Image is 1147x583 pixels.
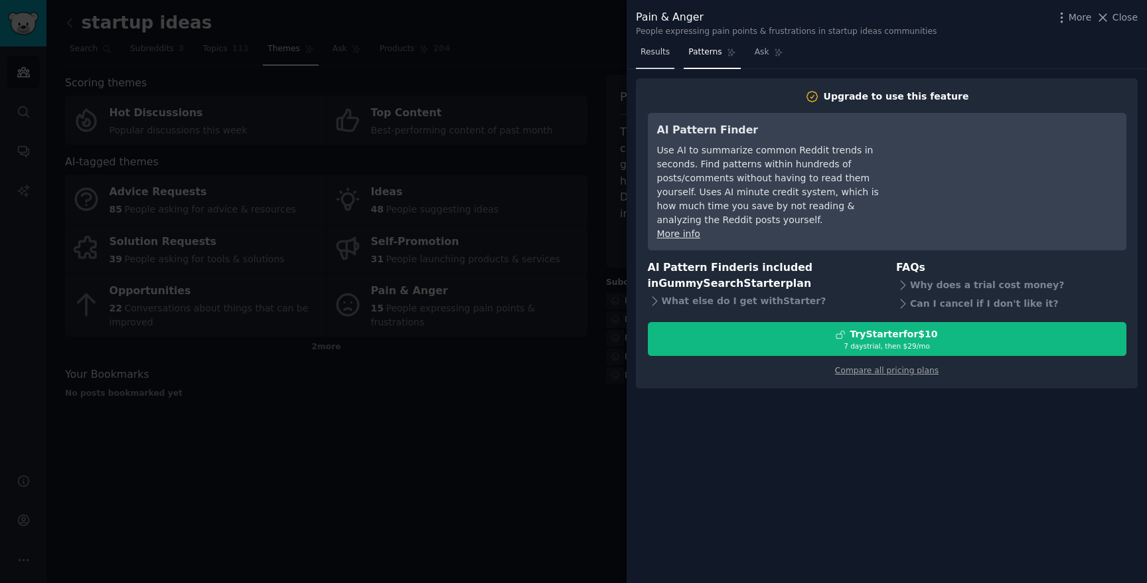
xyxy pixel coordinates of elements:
button: Close [1096,11,1138,25]
div: Upgrade to use this feature [824,90,969,104]
div: Try Starter for $10 [850,327,937,341]
button: More [1055,11,1092,25]
span: Patterns [688,46,722,58]
span: Results [641,46,670,58]
a: Results [636,42,674,69]
a: Patterns [684,42,740,69]
a: More info [657,228,700,239]
iframe: YouTube video player [918,122,1117,222]
div: 7 days trial, then $ 29 /mo [649,341,1126,351]
div: People expressing pain points & frustrations in startup ideas communities [636,26,937,38]
div: Can I cancel if I don't like it? [896,294,1126,313]
span: More [1069,11,1092,25]
span: GummySearch Starter [658,277,785,290]
div: Pain & Anger [636,9,937,26]
h3: AI Pattern Finder [657,122,899,139]
div: Use AI to summarize common Reddit trends in seconds. Find patterns within hundreds of posts/comme... [657,143,899,227]
h3: FAQs [896,260,1126,276]
a: Ask [750,42,788,69]
h3: AI Pattern Finder is included in plan [648,260,878,292]
div: What else do I get with Starter ? [648,292,878,311]
div: Why does a trial cost money? [896,276,1126,294]
span: Close [1112,11,1138,25]
span: Ask [755,46,769,58]
a: Compare all pricing plans [835,366,939,375]
button: TryStarterfor$107 daystrial, then $29/mo [648,322,1126,356]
